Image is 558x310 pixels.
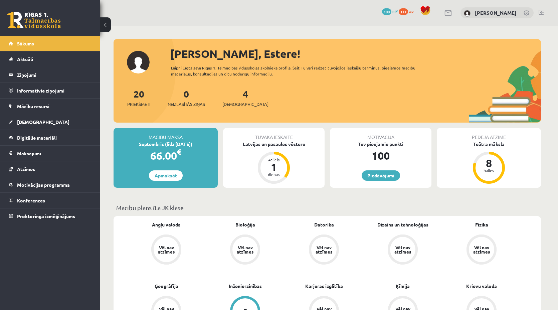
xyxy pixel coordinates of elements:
[17,67,92,83] legend: Ziņojumi
[442,235,521,266] a: Vēl nav atzīmes
[479,158,499,168] div: 8
[377,221,428,228] a: Dizains un tehnoloģijas
[149,170,183,181] a: Apmaksāt
[466,283,497,290] a: Krievu valoda
[9,208,92,224] a: Proktoringa izmēģinājums
[171,65,427,77] div: Laipni lūgts savā Rīgas 1. Tālmācības vidusskolas skolnieka profilā. Šeit Tu vari redzēt tuvojošo...
[127,88,150,108] a: 20Priekšmeti
[157,245,176,254] div: Vēl nav atzīmes
[17,182,70,188] span: Motivācijas programma
[314,221,334,228] a: Datorika
[399,8,408,15] span: 177
[9,67,92,83] a: Ziņojumi
[9,193,92,208] a: Konferences
[17,40,34,46] span: Sākums
[17,83,92,98] legend: Informatīvie ziņojumi
[9,36,92,51] a: Sākums
[363,235,442,266] a: Vēl nav atzīmes
[152,221,181,228] a: Angļu valoda
[264,162,284,172] div: 1
[114,128,218,141] div: Mācību maksa
[223,141,325,185] a: Latvijas un pasaules vēsture Atlicis 1 dienas
[330,148,431,164] div: 100
[399,8,417,14] a: 177 xp
[437,128,541,141] div: Pēdējā atzīme
[9,51,92,67] a: Aktuāli
[7,12,61,28] a: Rīgas 1. Tālmācības vidusskola
[396,283,410,290] a: Ķīmija
[114,148,218,164] div: 66.00
[479,168,499,172] div: balles
[170,46,541,62] div: [PERSON_NAME], Estere!
[127,101,150,108] span: Priekšmeti
[285,235,363,266] a: Vēl nav atzīmes
[168,88,205,108] a: 0Neizlasītās ziņas
[9,99,92,114] a: Mācību resursi
[437,141,541,148] div: Teātra māksla
[168,101,205,108] span: Neizlasītās ziņas
[222,88,268,108] a: 4[DEMOGRAPHIC_DATA]
[17,119,69,125] span: [DEMOGRAPHIC_DATA]
[9,161,92,177] a: Atzīmes
[382,8,391,15] span: 100
[17,146,92,161] legend: Maksājumi
[409,8,413,14] span: xp
[464,10,471,17] img: Estere Apaļka
[330,141,431,148] div: Tev pieejamie punkti
[472,245,491,254] div: Vēl nav atzīmes
[393,245,412,254] div: Vēl nav atzīmes
[315,245,333,254] div: Vēl nav atzīmes
[235,221,255,228] a: Bioloģija
[330,128,431,141] div: Motivācija
[223,141,325,148] div: Latvijas un pasaules vēsture
[236,245,254,254] div: Vēl nav atzīmes
[114,141,218,148] div: Septembris (līdz [DATE])
[222,101,268,108] span: [DEMOGRAPHIC_DATA]
[475,221,488,228] a: Fizika
[9,130,92,145] a: Digitālie materiāli
[382,8,398,14] a: 100 mP
[9,177,92,192] a: Motivācijas programma
[437,141,541,185] a: Teātra māksla 8 balles
[264,158,284,162] div: Atlicis
[17,197,45,203] span: Konferences
[127,235,206,266] a: Vēl nav atzīmes
[116,203,538,212] p: Mācību plāns 8.a JK klase
[155,283,178,290] a: Ģeogrāfija
[223,128,325,141] div: Tuvākā ieskaite
[17,213,75,219] span: Proktoringa izmēģinājums
[305,283,343,290] a: Karjeras izglītība
[475,9,517,16] a: [PERSON_NAME]
[17,56,33,62] span: Aktuāli
[206,235,285,266] a: Vēl nav atzīmes
[264,172,284,176] div: dienas
[9,146,92,161] a: Maksājumi
[17,166,35,172] span: Atzīmes
[177,147,181,157] span: €
[229,283,262,290] a: Inženierzinības
[17,135,57,141] span: Digitālie materiāli
[362,170,400,181] a: Piedāvājumi
[9,114,92,130] a: [DEMOGRAPHIC_DATA]
[17,103,49,109] span: Mācību resursi
[9,83,92,98] a: Informatīvie ziņojumi
[392,8,398,14] span: mP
